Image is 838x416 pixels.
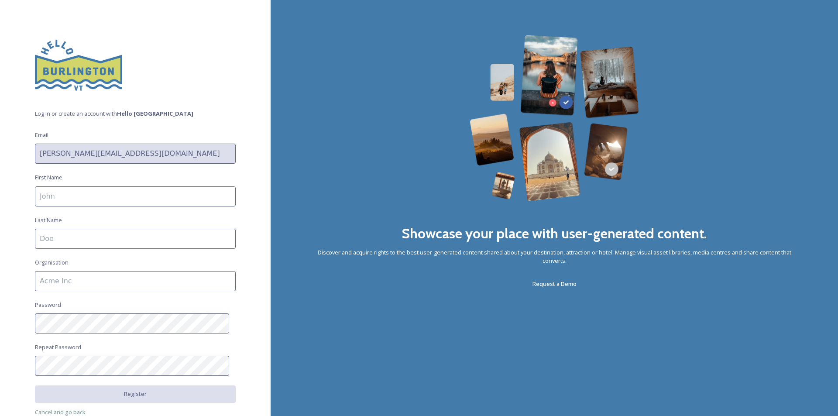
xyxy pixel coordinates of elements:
[35,216,62,224] span: Last Name
[306,248,803,265] span: Discover and acquire rights to the best user-generated content shared about your destination, att...
[35,385,236,402] button: Register
[532,278,577,289] a: Request a Demo
[402,223,707,244] h2: Showcase your place with user-generated content.
[117,110,193,117] strong: Hello [GEOGRAPHIC_DATA]
[35,144,236,164] input: john.doe@snapsea.io
[35,110,236,118] span: Log in or create an account with
[532,280,577,288] span: Request a Demo
[35,343,81,351] span: Repeat Password
[470,35,639,201] img: 63b42ca75bacad526042e722_Group%20154-p-800.png
[35,271,236,291] input: Acme Inc
[35,229,236,249] input: Doe
[35,131,48,139] span: Email
[35,186,236,206] input: John
[35,35,122,96] img: Hello-Burlington.jpg
[35,408,86,416] span: Cancel and go back
[35,173,62,182] span: First Name
[35,301,61,309] span: Password
[35,258,69,267] span: Organisation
